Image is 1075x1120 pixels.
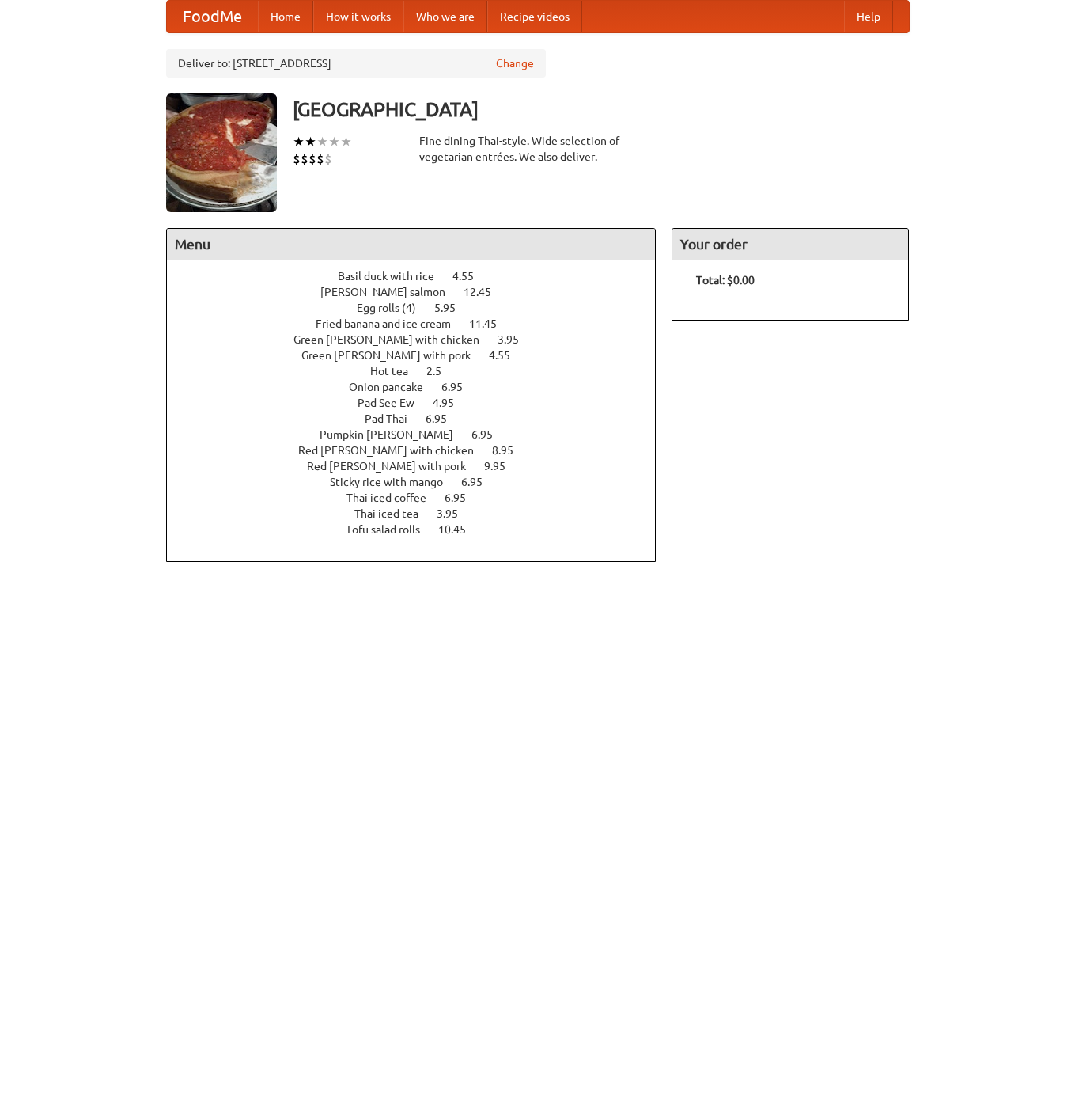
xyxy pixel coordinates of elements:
[358,397,483,409] a: Pad See Ew 4.95
[496,55,534,71] a: Change
[346,492,442,504] span: Thai iced coffee
[464,286,507,298] span: 12.45
[293,150,301,168] li: $
[324,150,332,168] li: $
[696,274,755,287] b: Total: $0.00
[426,365,457,378] span: 2.5
[340,133,352,150] li: ★
[293,133,305,150] li: ★
[307,460,482,473] span: Red [PERSON_NAME] with pork
[498,333,535,346] span: 3.95
[316,317,467,330] span: Fried banana and ice cream
[308,150,316,168] li: $
[293,333,548,346] a: Green [PERSON_NAME] with chicken 3.95
[305,133,316,150] li: ★
[293,93,910,125] h3: [GEOGRAPHIC_DATA]
[330,476,512,488] a: Sticky rice with mango 6.95
[437,507,474,520] span: 3.95
[349,381,492,393] a: Onion pancake 6.95
[167,1,258,32] a: FoodMe
[258,1,313,32] a: Home
[166,93,277,212] img: angular.jpg
[672,229,908,260] h4: Your order
[357,302,432,314] span: Egg rolls (4)
[438,523,482,536] span: 10.45
[301,349,539,362] a: Green [PERSON_NAME] with pork 4.55
[313,1,403,32] a: How it works
[365,412,423,425] span: Pad Thai
[471,428,509,441] span: 6.95
[316,317,526,330] a: Fried banana and ice cream 11.45
[298,444,543,457] a: Red [PERSON_NAME] with chicken 8.95
[166,49,546,78] div: Deliver to: [STREET_ADDRESS]
[338,270,503,283] a: Basil duck with rice 4.55
[346,523,495,536] a: Tofu salad rolls 10.45
[461,476,498,488] span: 6.95
[469,317,513,330] span: 11.45
[346,492,495,504] a: Thai iced coffee 6.95
[452,270,490,283] span: 4.55
[445,492,482,504] span: 6.95
[346,523,436,536] span: Tofu salad rolls
[370,365,424,378] span: Hot tea
[433,397,470,409] span: 4.95
[487,1,582,32] a: Recipe videos
[403,1,487,32] a: Who we are
[338,270,450,283] span: Basil duck with rice
[370,365,471,378] a: Hot tea 2.5
[484,460,521,473] span: 9.95
[492,444,529,457] span: 8.95
[293,333,495,346] span: Green [PERSON_NAME] with chicken
[328,133,340,150] li: ★
[354,507,434,520] span: Thai iced tea
[365,412,476,425] a: Pad Thai 6.95
[320,286,520,298] a: [PERSON_NAME] salmon 12.45
[426,412,463,425] span: 6.95
[167,229,656,260] h4: Menu
[354,507,487,520] a: Thai iced tea 3.95
[307,460,535,473] a: Red [PERSON_NAME] with pork 9.95
[349,381,439,393] span: Onion pancake
[330,476,459,488] span: Sticky rice with mango
[419,133,657,165] div: Fine dining Thai-style. Wide selection of vegetarian entrées. We also deliver.
[357,302,485,314] a: Egg rolls (4) 5.95
[320,428,469,441] span: Pumpkin [PERSON_NAME]
[316,133,328,150] li: ★
[298,444,490,457] span: Red [PERSON_NAME] with chicken
[320,286,461,298] span: [PERSON_NAME] salmon
[441,381,479,393] span: 6.95
[358,397,430,409] span: Pad See Ew
[434,302,471,314] span: 5.95
[301,349,486,362] span: Green [PERSON_NAME] with pork
[489,349,526,362] span: 4.55
[320,428,522,441] a: Pumpkin [PERSON_NAME] 6.95
[316,150,324,168] li: $
[301,150,308,168] li: $
[844,1,893,32] a: Help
